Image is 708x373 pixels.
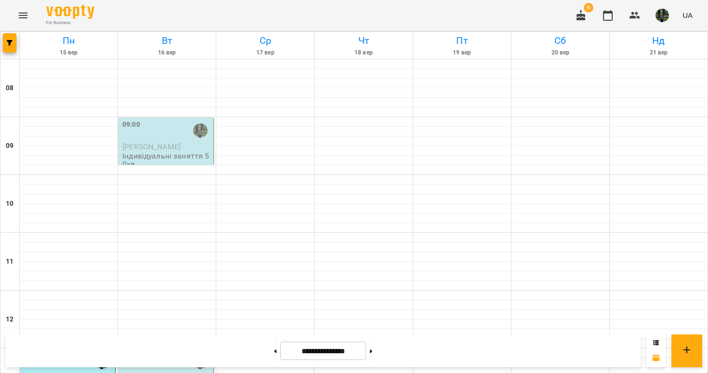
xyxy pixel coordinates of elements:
span: UA [682,10,693,20]
img: Ангеліна Кривак [193,123,208,138]
h6: Пн [21,33,116,48]
p: Індивідуальні заняття 50хв [122,152,211,169]
h6: Нд [611,33,706,48]
h6: 16 вер [119,48,214,57]
button: Menu [12,4,35,27]
h6: 09 [6,141,13,151]
h6: 18 вер [316,48,411,57]
h6: Ср [218,33,313,48]
h6: 11 [6,256,13,267]
img: 295700936d15feefccb57b2eaa6bd343.jpg [656,9,669,22]
h6: 19 вер [415,48,510,57]
span: For Business [46,20,94,26]
h6: Сб [513,33,608,48]
button: UA [679,6,696,24]
h6: 12 [6,314,13,325]
label: 09:00 [122,120,140,130]
span: [PERSON_NAME] [122,142,181,151]
h6: Чт [316,33,411,48]
h6: 15 вер [21,48,116,57]
h6: 08 [6,83,13,93]
h6: Пт [415,33,510,48]
h6: 10 [6,199,13,209]
h6: Вт [119,33,214,48]
span: 6 [584,3,593,13]
h6: 20 вер [513,48,608,57]
img: Voopty Logo [46,5,94,19]
h6: 21 вер [611,48,706,57]
h6: 17 вер [218,48,313,57]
